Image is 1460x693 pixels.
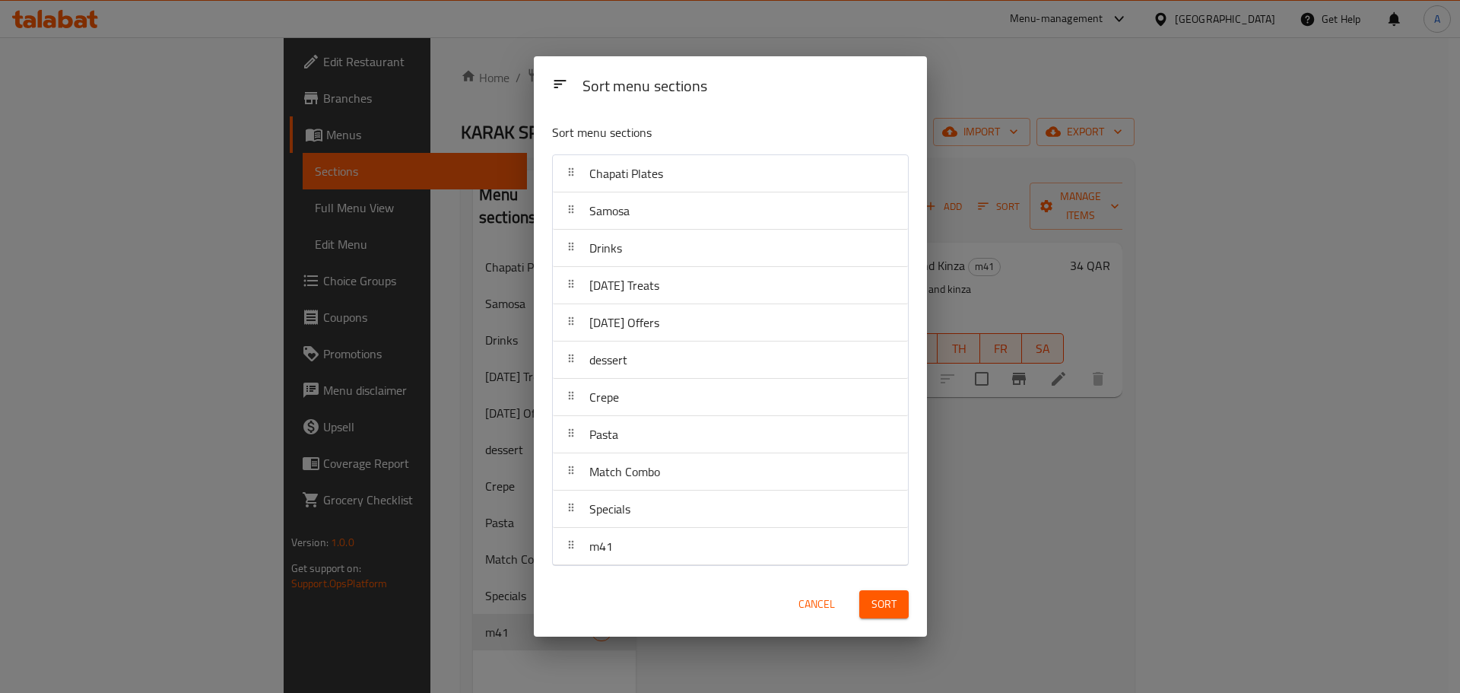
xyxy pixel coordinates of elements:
[589,199,630,222] span: Samosa
[589,460,660,483] span: Match Combo
[553,379,908,416] div: Crepe
[589,237,622,259] span: Drinks
[553,528,908,565] div: m41
[553,416,908,453] div: Pasta
[553,453,908,491] div: Match Combo
[589,274,659,297] span: [DATE] Treats
[792,590,841,618] button: Cancel
[553,267,908,304] div: [DATE] Treats
[553,304,908,342] div: [DATE] Offers
[553,192,908,230] div: Samosa
[553,230,908,267] div: Drinks
[552,123,835,142] p: Sort menu sections
[798,595,835,614] span: Cancel
[589,386,619,408] span: Crepe
[553,342,908,379] div: dessert
[589,162,663,185] span: Chapati Plates
[589,497,630,520] span: Specials
[859,590,909,618] button: Sort
[589,348,627,371] span: dessert
[553,155,908,192] div: Chapati Plates
[589,311,659,334] span: [DATE] Offers
[589,535,613,558] span: m41
[576,70,915,104] div: Sort menu sections
[589,423,618,446] span: Pasta
[553,491,908,528] div: Specials
[871,595,897,614] span: Sort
